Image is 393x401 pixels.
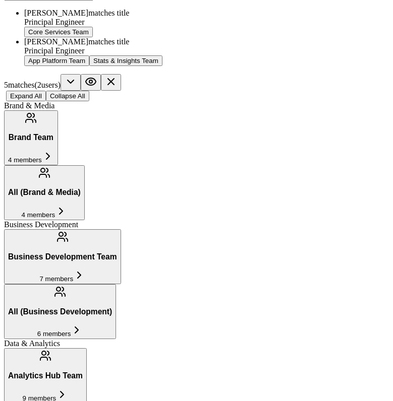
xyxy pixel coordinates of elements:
button: Hide teams without matches [81,74,101,91]
h3: Business Development Team [8,252,117,261]
button: All (Brand & Media)4 members [4,165,85,220]
h3: Brand Team [8,133,54,142]
span: 6 members [37,330,71,338]
span: 4 members [22,211,55,219]
div: Principal Engineer [24,46,389,55]
button: App Platform Team [24,55,89,66]
button: Clear search [101,74,121,91]
div: [PERSON_NAME] [24,37,389,46]
span: Brand & Media [4,101,54,110]
span: matches title [88,37,129,46]
h3: All (Brand & Media) [8,188,81,197]
button: Expand All [6,91,46,101]
button: Scroll to next match [61,74,81,91]
button: Brand Team4 members [4,110,58,165]
h3: Analytics Hub Team [8,371,83,380]
div: Principal Engineer [24,18,389,27]
button: Core Services Team [24,27,93,37]
h3: All (Business Development) [8,307,112,316]
span: Business Development [4,220,78,229]
button: Stats & Insights Team [89,55,162,66]
button: Business Development Team7 members [4,229,121,284]
div: [PERSON_NAME] [24,9,389,18]
span: matches title [88,9,129,17]
span: 5 match es ( 2 user s ) [4,81,61,89]
span: 4 members [8,156,42,164]
button: All (Business Development)6 members [4,284,116,339]
button: Collapse All [46,91,89,101]
span: 7 members [39,275,73,283]
span: Data & Analytics [4,339,60,348]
